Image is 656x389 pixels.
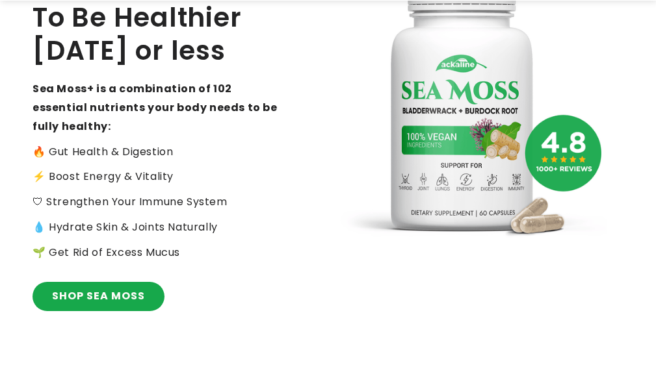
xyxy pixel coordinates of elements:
p: ⚡️ Boost Energy & Vitality [33,168,283,186]
p: 💧 Hydrate Skin & Joints Naturally [33,218,283,237]
strong: Sea Moss+ is a combination of 102 essential nutrients your body needs to be fully healthy: [33,81,278,134]
p: 🌱 Get Rid of Excess Mucus [33,244,283,262]
a: SHOP SEA MOSS [33,282,164,311]
p: 🔥 Gut Health & Digestion [33,143,283,162]
p: 🛡 Strengthen Your Immune System [33,193,283,212]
